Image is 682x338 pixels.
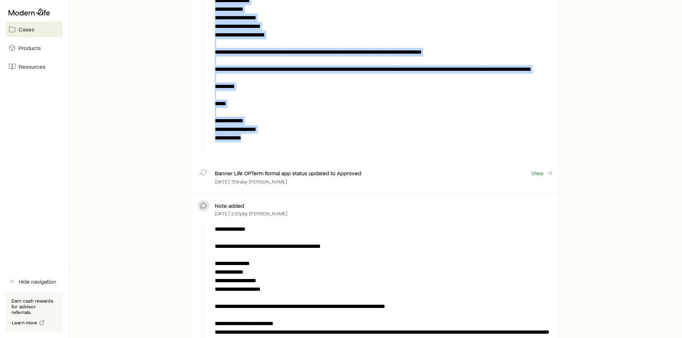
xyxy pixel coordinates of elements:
[6,59,63,74] a: Resources
[6,40,63,56] a: Products
[215,170,361,177] p: Banner Life OPTerm formal app status updated to Approved
[11,298,57,315] p: Earn cash rewards for advisor referrals.
[12,320,38,325] span: Learn more
[531,169,554,177] a: View
[19,26,34,33] span: Cases
[19,44,41,52] span: Products
[6,292,63,332] div: Earn cash rewards for advisor referrals.Learn more
[215,211,287,216] p: [DATE] 2:21p by [PERSON_NAME]
[215,179,287,185] p: [DATE] 7:09a by [PERSON_NAME]
[6,21,63,37] a: Cases
[6,274,63,289] button: Hide navigation
[19,63,45,70] span: Resources
[215,202,244,209] p: Note added
[19,278,56,285] span: Hide navigation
